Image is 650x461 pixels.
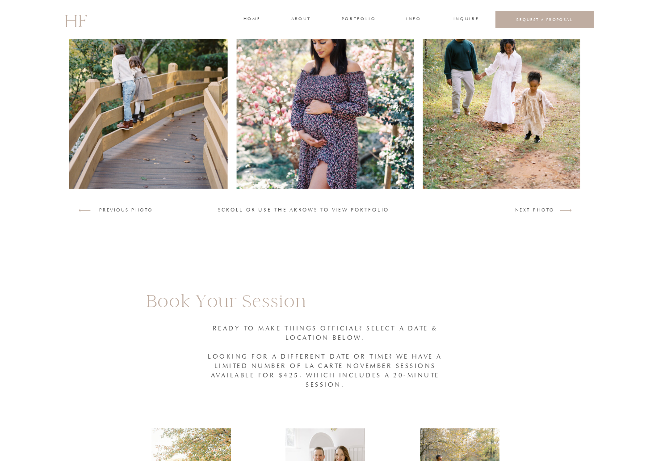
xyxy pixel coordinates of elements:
[218,207,432,217] h2: SCROLL OR use THE arrows to view portfolio
[453,16,478,24] a: INQUIRE
[243,16,260,24] a: home
[146,287,505,311] h1: Book Your Session
[99,207,166,215] h3: PREVIOUS PHOTO
[291,16,310,24] a: about
[406,16,422,24] a: INFO
[199,324,452,348] h1: Ready to make things official? select a DATE & LOCATION below. Looking for a different date or ti...
[64,7,87,33] a: HF
[342,16,375,24] a: portfolio
[515,207,555,215] h3: NEXT photo
[503,17,587,22] a: REQUEST A PROPOSAL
